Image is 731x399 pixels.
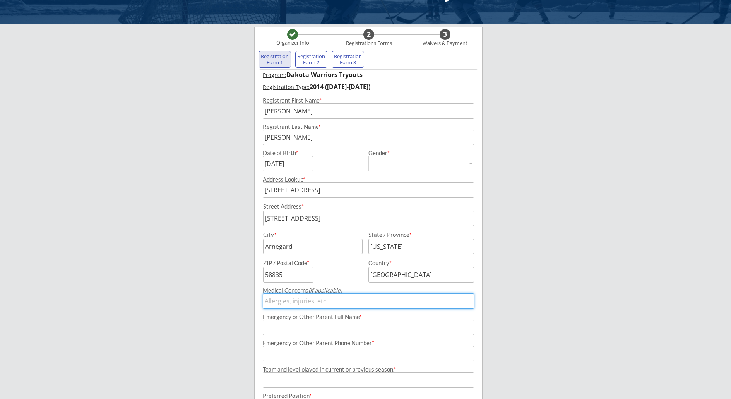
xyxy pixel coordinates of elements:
strong: Dakota Warriors Tryouts [286,70,363,79]
strong: 2014 ([DATE]-[DATE]) [310,82,370,91]
div: Registrant Last Name [263,124,474,130]
div: Emergency or Other Parent Phone Number [263,340,474,346]
div: Organizer Info [271,40,314,46]
div: Medical Concerns [263,288,474,293]
div: ZIP / Postal Code [263,260,361,266]
div: Waivers & Payment [418,40,472,46]
div: 3 [440,30,450,39]
div: Preferred Position [263,393,474,399]
div: Registration Form 2 [297,53,326,65]
div: Registrations Forms [342,40,395,46]
input: Allergies, injuries, etc. [263,293,474,309]
div: Team and level played in current or previous season. [263,366,474,372]
div: City [263,232,361,238]
em: (if applicable) [308,287,342,294]
div: Country [368,260,465,266]
div: State / Province [368,232,465,238]
div: Street Address [263,204,474,209]
div: Gender [368,150,474,156]
input: Street, City, Province/State [263,182,474,198]
div: 2 [363,30,374,39]
div: Registration Form 3 [334,53,362,65]
div: Date of Birth [263,150,303,156]
div: Emergency or Other Parent Full Name [263,314,474,320]
div: Address Lookup [263,176,474,182]
u: Program: [263,71,286,79]
u: Registration Type: [263,83,310,91]
div: Registrant First Name [263,98,474,103]
div: Registration Form 1 [260,53,289,65]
